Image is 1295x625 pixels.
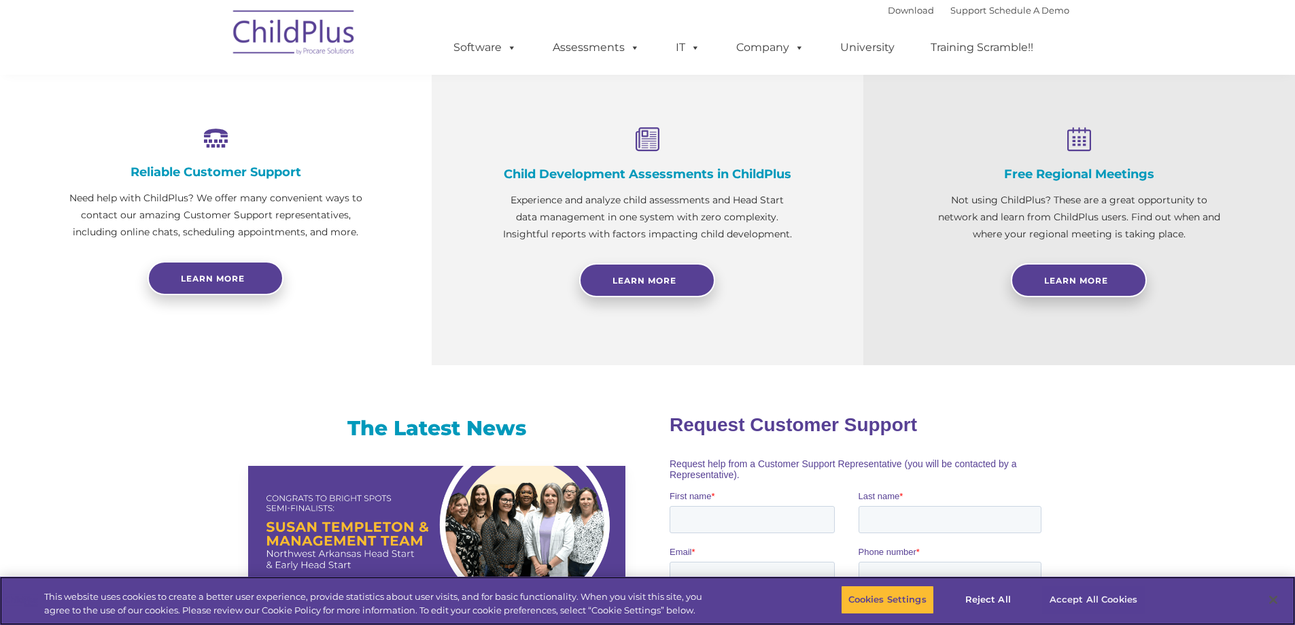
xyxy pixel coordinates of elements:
[1042,586,1145,614] button: Accept All Cookies
[888,5,934,16] a: Download
[68,190,364,241] p: Need help with ChildPlus? We offer many convenient ways to contact our amazing Customer Support r...
[946,586,1031,614] button: Reject All
[189,90,230,100] span: Last name
[579,263,715,297] a: Learn More
[1044,275,1108,286] span: Learn More
[662,34,714,61] a: IT
[226,1,362,69] img: ChildPlus by Procare Solutions
[931,192,1227,243] p: Not using ChildPlus? These are a great opportunity to network and learn from ChildPlus users. Fin...
[841,586,934,614] button: Cookies Settings
[827,34,908,61] a: University
[248,415,625,442] h3: The Latest News
[44,590,712,617] div: This website uses cookies to create a better user experience, provide statistics about user visit...
[1258,585,1288,615] button: Close
[917,34,1047,61] a: Training Scramble!!
[189,146,247,156] span: Phone number
[989,5,1069,16] a: Schedule A Demo
[1011,263,1147,297] a: Learn More
[612,275,676,286] span: Learn More
[181,273,245,284] span: Learn more
[500,192,795,243] p: Experience and analyze child assessments and Head Start data management in one system with zero c...
[440,34,530,61] a: Software
[148,261,283,295] a: Learn more
[931,167,1227,182] h4: Free Regional Meetings
[500,167,795,182] h4: Child Development Assessments in ChildPlus
[723,34,818,61] a: Company
[950,5,986,16] a: Support
[888,5,1069,16] font: |
[539,34,653,61] a: Assessments
[68,165,364,180] h4: Reliable Customer Support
